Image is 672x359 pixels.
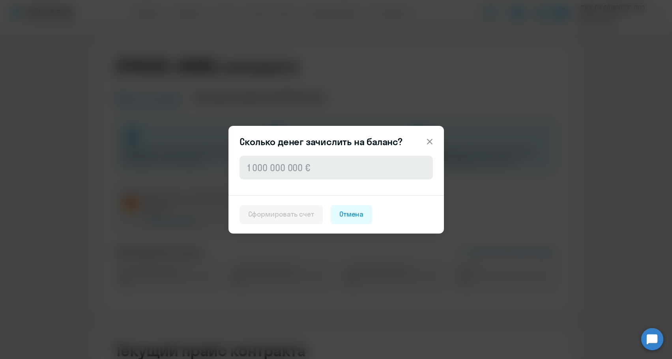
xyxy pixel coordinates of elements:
[240,205,323,224] button: Сформировать счет
[248,209,314,219] div: Сформировать счет
[331,205,373,224] button: Отмена
[339,209,364,219] div: Отмена
[228,135,444,148] header: Сколько денег зачислить на баланс?
[240,156,433,179] input: 1 000 000 000 €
